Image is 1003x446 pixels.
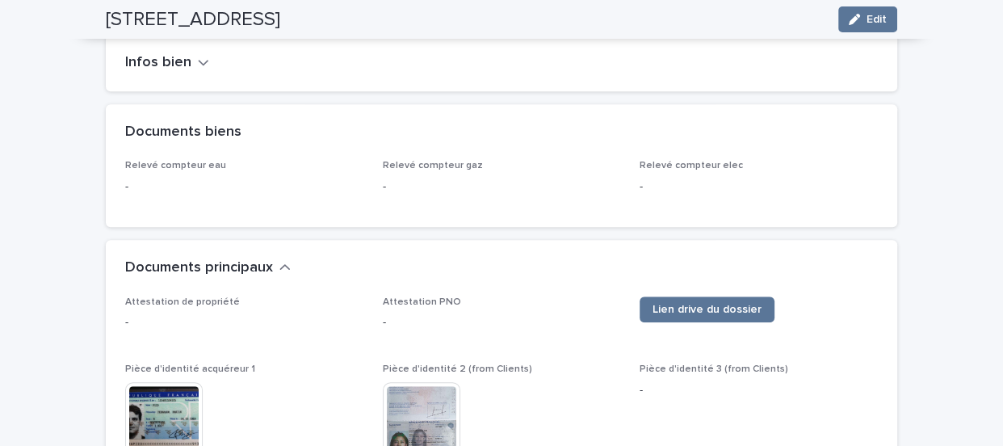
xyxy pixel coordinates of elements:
span: Pièce d'identité 3 (from Clients) [640,364,788,374]
button: Infos bien [125,54,209,72]
span: Relevé compteur eau [125,161,226,170]
p: - [640,179,878,196]
span: Attestation PNO [383,297,461,307]
span: Relevé compteur gaz [383,161,483,170]
h2: Infos bien [125,54,191,72]
h2: Documents biens [125,124,241,141]
span: Attestation de propriété [125,297,240,307]
span: Edit [867,14,887,25]
span: Pièce d'identité acquéreur 1 [125,364,255,374]
span: Lien drive du dossier [653,304,762,315]
p: - [383,314,621,331]
p: - [640,382,878,399]
h2: [STREET_ADDRESS] [106,8,280,32]
p: - [383,179,621,196]
span: Relevé compteur elec [640,161,743,170]
span: Pièce d'identité 2 (from Clients) [383,364,532,374]
h2: Documents principaux [125,259,273,277]
button: Edit [838,6,897,32]
p: - [125,314,363,331]
p: - [125,179,363,196]
button: Documents principaux [125,259,291,277]
a: Lien drive du dossier [640,297,774,322]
